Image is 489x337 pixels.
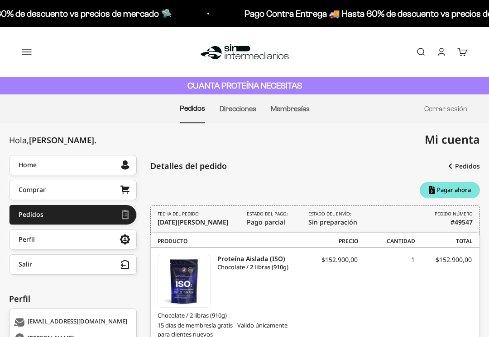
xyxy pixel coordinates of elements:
span: Chocolate / 2 libras (910g) [158,311,300,320]
time: [DATE][PERSON_NAME] [158,218,229,226]
a: Pagar ahora [420,182,480,198]
a: Proteína Aislada (ISO) - Chocolate / 2 libras (910g) [158,255,211,308]
img: Proteína Aislada (ISO) - Chocolate / 2 libras (910g) [158,255,210,307]
a: Perfil [9,229,137,250]
a: Cerrar sesión [424,105,467,112]
div: Pedidos [19,211,43,218]
div: $152.900,00 [415,255,472,273]
a: Proteína Aislada (ISO) Chocolate / 2 libras (910g) [217,255,300,271]
a: Pedidos [448,158,480,174]
a: Pedidos [9,205,137,225]
i: Estado del pago: [247,211,288,217]
i: Proteína Aislada (ISO) [217,255,300,263]
i: FECHA DEL PEDIDO [158,211,199,217]
b: #49547 [451,217,473,227]
div: Hola, [9,135,96,146]
a: Home [9,155,137,175]
i: PEDIDO NÚMERO [435,211,473,217]
span: Cantidad [358,237,416,245]
a: Pedidos [180,104,205,112]
span: Total [415,237,473,245]
div: Detalles del pedido [150,160,227,172]
i: Estado del envío: [308,211,351,217]
a: Comprar [9,180,137,200]
i: Chocolate / 2 libras (910g) [217,263,300,271]
strong: CUANTA PROTEÍNA NECESITAS [187,81,302,90]
div: Perfil [9,293,137,305]
div: Perfil [19,236,35,243]
div: Salir [19,261,32,267]
span: Sin preparación [308,211,357,227]
div: Home [19,162,37,168]
span: Pago parcial [247,211,290,227]
span: Precio [301,237,358,245]
span: Mi cuenta [425,131,480,147]
div: 1 [358,255,415,273]
span: $152.900,00 [321,255,358,264]
a: Membresías [271,105,310,112]
span: Producto [158,237,301,245]
a: Direcciones [220,105,256,112]
span: . [94,135,96,145]
span: [PERSON_NAME] [29,135,96,145]
div: [EMAIL_ADDRESS][DOMAIN_NAME] [14,318,129,327]
div: Comprar [19,187,46,193]
button: Salir [9,254,137,275]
